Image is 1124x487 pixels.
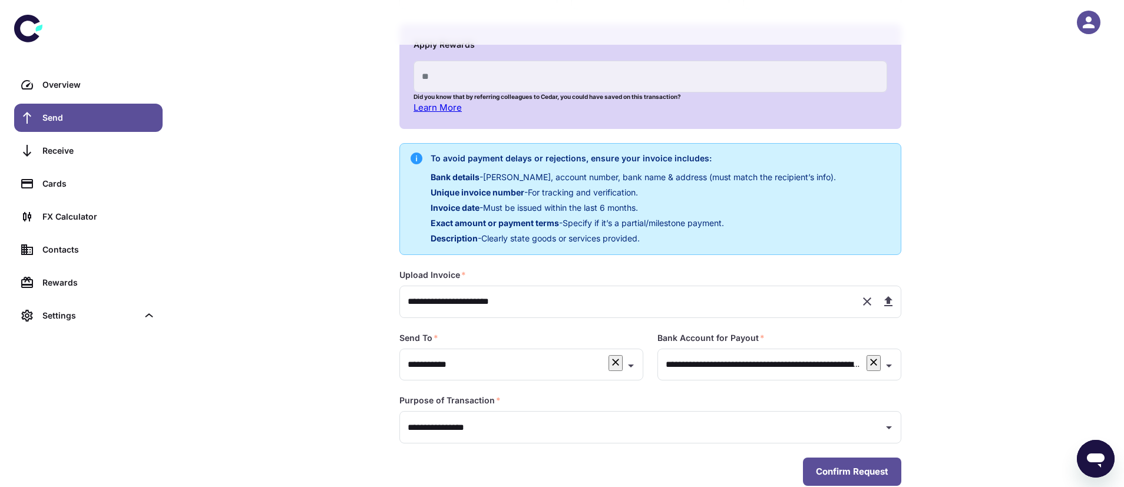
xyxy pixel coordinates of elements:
[14,203,163,231] a: FX Calculator
[42,210,156,223] div: FX Calculator
[431,152,836,165] h6: To avoid payment delays or rejections, ensure your invoice includes:
[42,309,138,322] div: Settings
[657,332,765,344] label: Bank Account for Payout
[42,78,156,91] div: Overview
[431,203,480,213] span: Invoice date
[399,332,438,344] label: Send To
[431,171,836,184] p: - [PERSON_NAME], account number, bank name & address (must match the recipient’s info).
[431,201,836,214] p: - Must be issued within the last 6 months.
[431,172,480,182] span: Bank details
[42,111,156,124] div: Send
[14,71,163,99] a: Overview
[623,357,639,374] button: Open
[431,187,524,197] span: Unique invoice number
[42,177,156,190] div: Cards
[399,395,501,406] label: Purpose of Transaction
[1077,440,1115,478] iframe: Button to launch messaging window
[881,419,897,436] button: Open
[414,102,462,113] a: Learn More
[414,92,887,101] h6: Did you know that by referring colleagues to Cedar, you could have saved on this transaction?
[431,217,836,230] p: - Specify if it’s a partial/milestone payment.
[14,170,163,198] a: Cards
[431,232,836,245] p: - Clearly state goods or services provided.
[609,355,623,371] button: Clear
[399,269,466,281] label: Upload Invoice
[14,137,163,165] a: Receive
[42,276,156,289] div: Rewards
[42,243,156,256] div: Contacts
[14,302,163,330] div: Settings
[14,104,163,132] a: Send
[14,269,163,297] a: Rewards
[881,357,897,374] button: Open
[803,458,901,486] button: Confirm Request
[431,218,559,228] span: Exact amount or payment terms
[14,236,163,264] a: Contacts
[42,144,156,157] div: Receive
[867,355,881,371] button: Clear
[431,233,478,243] span: Description
[431,186,836,199] p: - For tracking and verification.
